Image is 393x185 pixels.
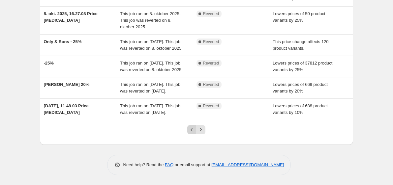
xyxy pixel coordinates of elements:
[120,11,181,29] span: This job ran on 8. oktober 2025. This job was reverted on 8. oktober 2025.
[273,11,325,23] span: Lowers prices of 50 product variants by 25%
[44,39,82,44] span: Only & Sons - 25%
[123,162,165,167] span: Need help? Read the
[203,11,219,16] span: Reverted
[187,125,196,134] button: Previous
[203,82,219,87] span: Reverted
[44,11,98,23] span: 8. okt. 2025, 16.27.08 Price [MEDICAL_DATA]
[211,162,284,167] a: [EMAIL_ADDRESS][DOMAIN_NAME]
[120,82,180,93] span: This job ran on [DATE]. This job was reverted on [DATE].
[203,103,219,109] span: Reverted
[44,103,89,115] span: [DATE], 11.48.03 Price [MEDICAL_DATA]
[120,61,183,72] span: This job ran on [DATE]. This job was reverted on 8. oktober 2025.
[273,103,328,115] span: Lowers prices of 688 product variants by 10%
[273,39,329,51] span: This price change affects 120 product variants.
[173,162,211,167] span: or email support at
[120,39,183,51] span: This job ran on [DATE]. This job was reverted on 8. oktober 2025.
[273,82,328,93] span: Lowers prices of 669 product variants by 20%
[44,82,90,87] span: [PERSON_NAME] 20%
[165,162,173,167] a: FAQ
[203,39,219,44] span: Reverted
[273,61,332,72] span: Lowers prices of 37812 product variants by 25%
[187,125,205,134] nav: Pagination
[44,61,54,66] span: -25%
[203,61,219,66] span: Reverted
[196,125,205,134] button: Next
[120,103,180,115] span: This job ran on [DATE]. This job was reverted on [DATE].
